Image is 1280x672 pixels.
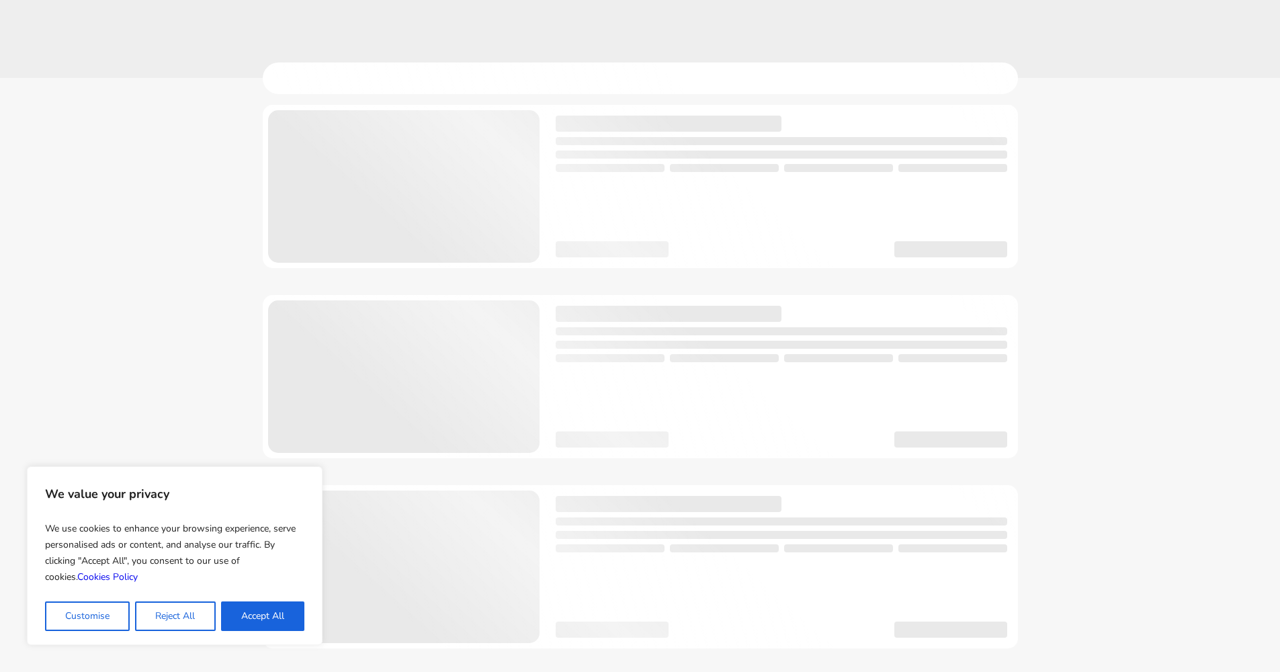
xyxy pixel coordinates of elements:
[221,601,304,631] button: Accept All
[45,515,304,591] p: We use cookies to enhance your browsing experience, serve personalised ads or content, and analys...
[45,601,130,631] button: Customise
[45,480,304,507] p: We value your privacy
[77,571,138,583] a: Cookies Policy
[27,466,323,645] div: We value your privacy
[135,601,215,631] button: Reject All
